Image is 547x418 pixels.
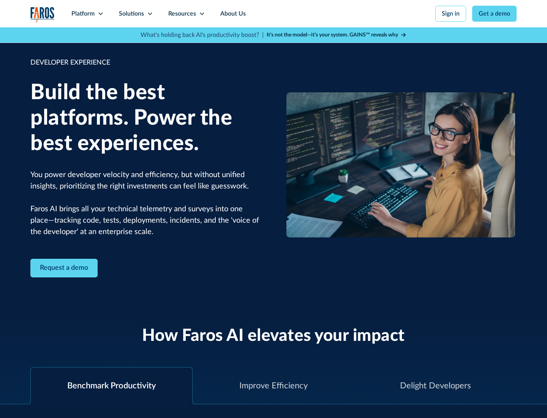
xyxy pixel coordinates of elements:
[30,7,55,22] a: home
[168,9,196,18] div: Resources
[142,326,405,346] h2: How Faros AI elevates your impact
[30,7,55,22] img: Logo of the analytics and reporting company Faros.
[472,6,517,22] a: Get a demo
[141,30,264,40] p: What's holding back AI's productivity boost? |
[239,380,308,392] div: Improve Efficiency
[267,32,398,38] strong: It’s not the model—it’s your system. GAINS™ reveals why
[267,31,406,39] a: It’s not the model—it’s your system. GAINS™ reveals why
[30,58,262,68] div: DEVELOPER EXPERIENCE
[30,259,98,277] a: Contact Modal
[30,169,262,237] p: You power developer velocity and efficiency, but without unified insights, prioritizing the right...
[435,6,466,22] a: Sign in
[119,9,144,18] div: Solutions
[30,80,262,157] h1: Build the best platforms. Power the best experiences.
[67,380,156,392] div: Benchmark Productivity
[400,380,471,392] div: Delight Developers
[71,9,95,18] div: Platform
